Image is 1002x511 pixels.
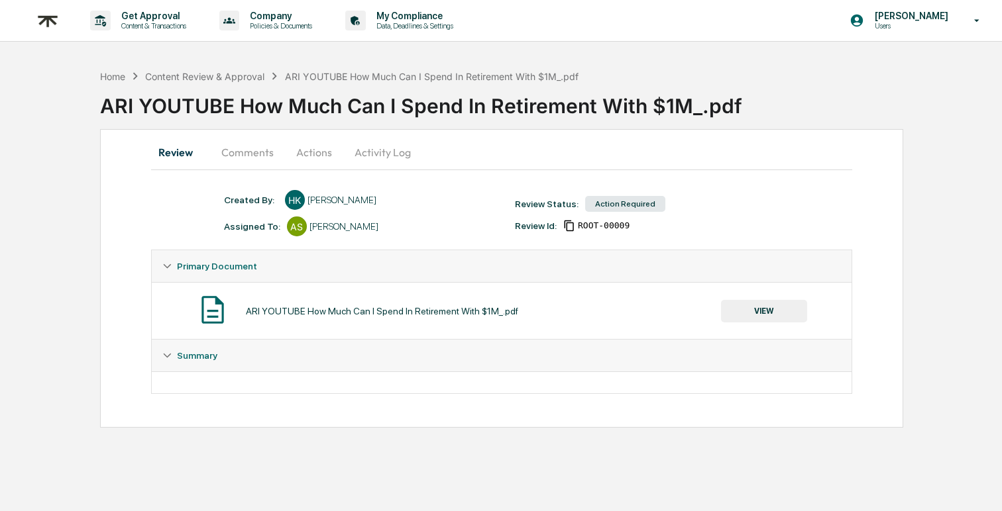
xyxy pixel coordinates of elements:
div: Review Id: [515,220,557,231]
div: secondary tabs example [151,136,852,168]
div: Summary [152,340,852,371]
div: Assigned To: [224,221,280,232]
span: Primary Document [177,261,257,271]
p: Users [864,21,955,30]
p: [PERSON_NAME] [864,11,955,21]
div: Summary [152,371,852,393]
div: Primary Document [152,250,852,282]
button: Activity Log [344,136,421,168]
div: HK [285,190,305,210]
img: Document Icon [196,293,229,326]
span: Summary [177,350,217,361]
div: Action Required [585,196,665,212]
p: Data, Deadlines & Settings [366,21,460,30]
p: Policies & Documents [239,21,319,30]
div: [PERSON_NAME] [309,221,378,232]
div: AS [287,216,307,236]
div: Review Status: [515,199,579,209]
p: My Compliance [366,11,460,21]
button: Actions [284,136,344,168]
span: dd9cb069-ba94-4b6f-b6ab-d6b685171fe8 [578,220,630,231]
div: ARI YOUTUBE How Much Can I Spend In Retirement With $1M_.pdf [246,306,518,316]
p: Company [239,11,319,21]
div: ARI YOUTUBE How Much Can I Spend In Retirement With $1M_.pdf [100,83,1002,118]
button: Comments [211,136,284,168]
p: Get Approval [111,11,193,21]
div: Home [100,71,125,82]
button: VIEW [721,300,807,322]
div: ARI YOUTUBE How Much Can I Spend In Retirement With $1M_.pdf [285,71,579,82]
div: Primary Document [152,282,852,339]
div: [PERSON_NAME] [307,195,376,205]
div: Content Review & Approval [145,71,264,82]
div: Created By: ‎ ‎ [224,195,278,205]
button: Review [151,136,211,168]
p: Content & Transactions [111,21,193,30]
img: logo [32,5,64,37]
